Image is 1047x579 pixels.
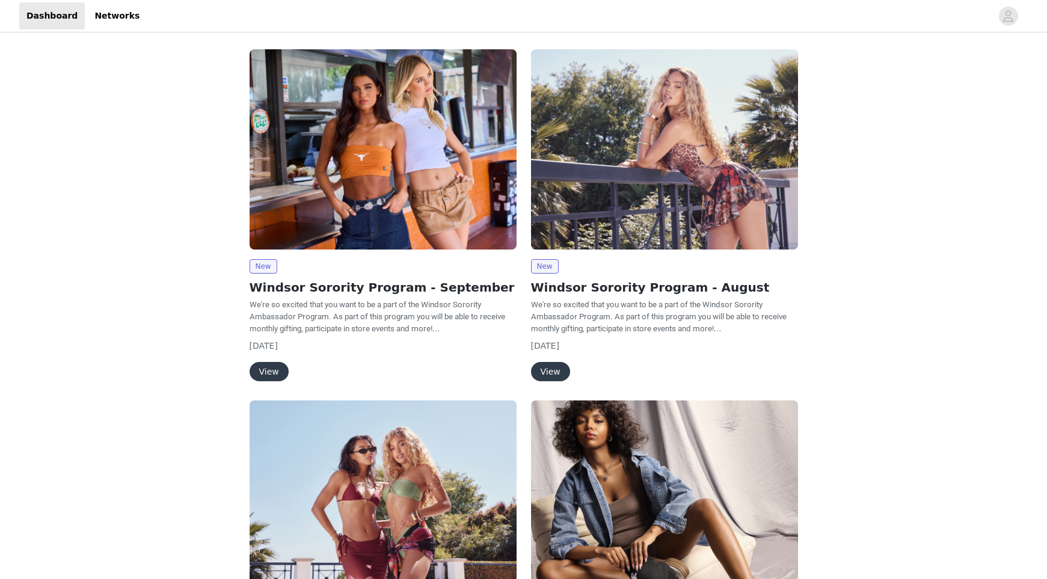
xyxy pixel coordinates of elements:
div: avatar [1002,7,1014,26]
button: View [250,362,289,381]
a: View [531,367,570,376]
img: Windsor [250,49,517,250]
h2: Windsor Sorority Program - September [250,278,517,296]
span: We're so excited that you want to be a part of the Windsor Sorority Ambassador Program. As part o... [250,300,505,333]
a: Networks [87,2,147,29]
span: New [531,259,559,274]
span: New [250,259,277,274]
a: Dashboard [19,2,85,29]
span: We're so excited that you want to be a part of the Windsor Sorority Ambassador Program. As part o... [531,300,787,333]
span: [DATE] [531,341,559,351]
img: Windsor [531,49,798,250]
a: View [250,367,289,376]
h2: Windsor Sorority Program - August [531,278,798,296]
button: View [531,362,570,381]
span: [DATE] [250,341,278,351]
